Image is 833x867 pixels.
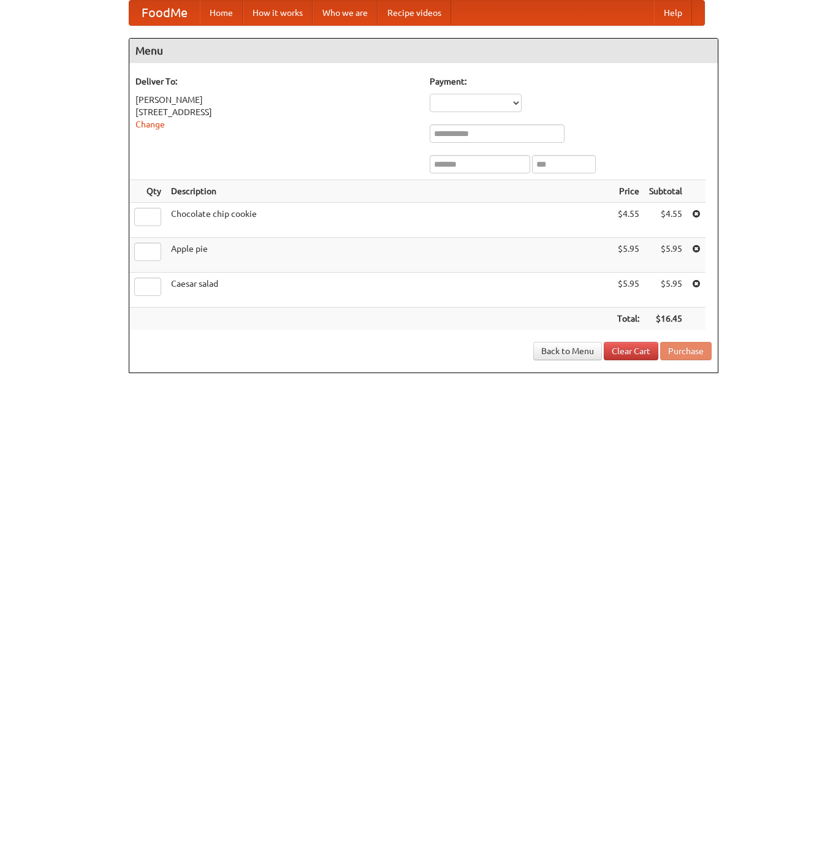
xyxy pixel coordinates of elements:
[612,273,644,308] td: $5.95
[533,342,602,360] a: Back to Menu
[135,75,417,88] h5: Deliver To:
[644,203,687,238] td: $4.55
[243,1,313,25] a: How it works
[135,106,417,118] div: [STREET_ADDRESS]
[644,180,687,203] th: Subtotal
[660,342,712,360] button: Purchase
[135,94,417,106] div: [PERSON_NAME]
[129,39,718,63] h4: Menu
[644,273,687,308] td: $5.95
[166,203,612,238] td: Chocolate chip cookie
[612,180,644,203] th: Price
[313,1,378,25] a: Who we are
[166,273,612,308] td: Caesar salad
[166,238,612,273] td: Apple pie
[430,75,712,88] h5: Payment:
[604,342,658,360] a: Clear Cart
[378,1,451,25] a: Recipe videos
[644,308,687,330] th: $16.45
[166,180,612,203] th: Description
[135,119,165,129] a: Change
[129,180,166,203] th: Qty
[612,203,644,238] td: $4.55
[644,238,687,273] td: $5.95
[200,1,243,25] a: Home
[612,238,644,273] td: $5.95
[612,308,644,330] th: Total:
[654,1,692,25] a: Help
[129,1,200,25] a: FoodMe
